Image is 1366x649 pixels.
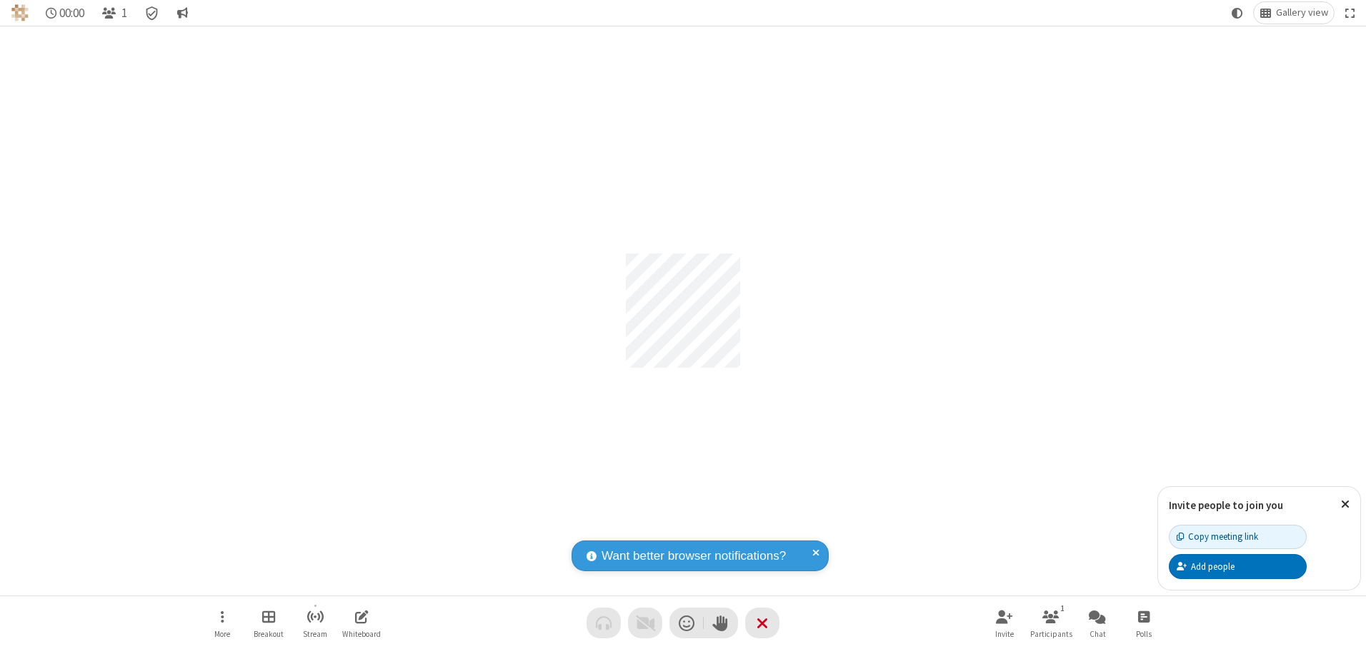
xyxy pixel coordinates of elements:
[201,603,244,643] button: Open menu
[1122,603,1165,643] button: Open poll
[1177,530,1258,543] div: Copy meeting link
[1030,630,1072,638] span: Participants
[1030,603,1072,643] button: Open participant list
[1090,630,1106,638] span: Chat
[704,608,738,638] button: Raise hand
[342,630,381,638] span: Whiteboard
[628,608,662,638] button: Video
[11,4,29,21] img: QA Selenium DO NOT DELETE OR CHANGE
[1276,7,1328,19] span: Gallery view
[1169,525,1307,549] button: Copy meeting link
[303,630,327,638] span: Stream
[1169,554,1307,578] button: Add people
[1076,603,1119,643] button: Open chat
[745,608,779,638] button: End or leave meeting
[1226,2,1249,24] button: Using system theme
[587,608,621,638] button: Audio problem - check your Internet connection or call by phone
[983,603,1026,643] button: Invite participants (Alt+I)
[1057,602,1069,615] div: 1
[1340,2,1361,24] button: Fullscreen
[1330,487,1360,522] button: Close popover
[340,603,383,643] button: Open shared whiteboard
[669,608,704,638] button: Send a reaction
[1254,2,1334,24] button: Change layout
[121,6,127,20] span: 1
[59,6,84,20] span: 00:00
[139,2,166,24] div: Meeting details Encryption enabled
[294,603,336,643] button: Start streaming
[1136,630,1152,638] span: Polls
[254,630,284,638] span: Breakout
[995,630,1014,638] span: Invite
[171,2,194,24] button: Conversation
[602,547,786,565] span: Want better browser notifications?
[96,2,133,24] button: Open participant list
[1169,498,1283,512] label: Invite people to join you
[214,630,230,638] span: More
[40,2,91,24] div: Timer
[247,603,290,643] button: Manage Breakout Rooms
